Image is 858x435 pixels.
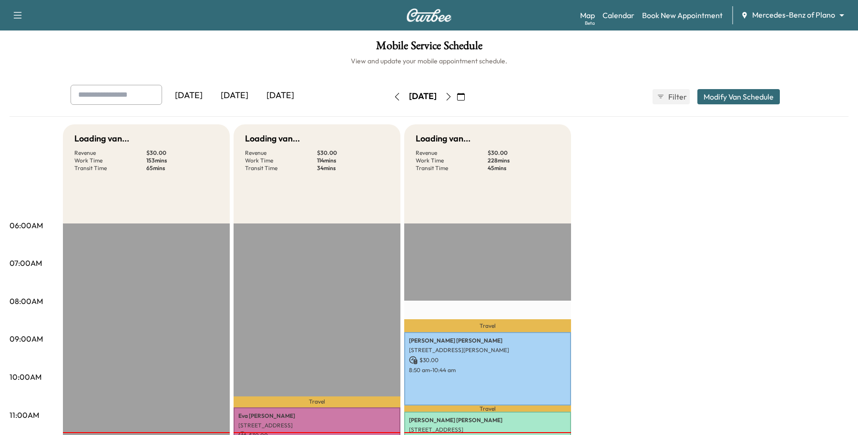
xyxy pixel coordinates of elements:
div: Beta [585,20,595,27]
p: 11:00AM [10,409,39,421]
p: 65 mins [146,164,218,172]
p: 114 mins [317,157,389,164]
h1: Mobile Service Schedule [10,40,848,56]
a: Book New Appointment [642,10,723,21]
h5: Loading van... [74,132,129,145]
div: [DATE] [212,85,257,107]
h5: Loading van... [245,132,300,145]
p: Transit Time [416,164,488,172]
p: Travel [404,405,571,412]
div: [DATE] [166,85,212,107]
div: [DATE] [257,85,303,107]
p: Transit Time [245,164,317,172]
p: $ 30.00 [146,149,218,157]
p: 8:50 am - 10:44 am [409,366,566,374]
p: Revenue [74,149,146,157]
a: Calendar [603,10,634,21]
p: 10:00AM [10,371,41,383]
img: Curbee Logo [406,9,452,22]
p: Revenue [245,149,317,157]
p: 06:00AM [10,220,43,231]
a: MapBeta [580,10,595,21]
p: 228 mins [488,157,560,164]
p: Travel [404,319,571,332]
p: $ 30.00 [317,149,389,157]
div: [DATE] [409,91,437,102]
button: Modify Van Schedule [697,89,780,104]
p: Work Time [416,157,488,164]
span: Filter [668,91,685,102]
span: Mercedes-Benz of Plano [752,10,835,20]
p: 153 mins [146,157,218,164]
p: $ 30.00 [488,149,560,157]
p: Work Time [74,157,146,164]
p: 34 mins [317,164,389,172]
p: [PERSON_NAME] [PERSON_NAME] [409,416,566,424]
p: Revenue [416,149,488,157]
h5: Loading van... [416,132,470,145]
p: Work Time [245,157,317,164]
p: 09:00AM [10,333,43,344]
p: [STREET_ADDRESS] [409,426,566,434]
p: Travel [234,396,400,407]
p: [STREET_ADDRESS] [238,422,396,429]
p: [PERSON_NAME] [PERSON_NAME] [409,337,566,344]
p: $ 30.00 [409,356,566,364]
p: 45 mins [488,164,560,172]
p: 07:00AM [10,257,42,269]
button: Filter [653,89,690,104]
p: Transit Time [74,164,146,172]
p: 08:00AM [10,295,43,307]
h6: View and update your mobile appointment schedule. [10,56,848,66]
p: [STREET_ADDRESS][PERSON_NAME] [409,346,566,354]
p: Eva [PERSON_NAME] [238,412,396,420]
